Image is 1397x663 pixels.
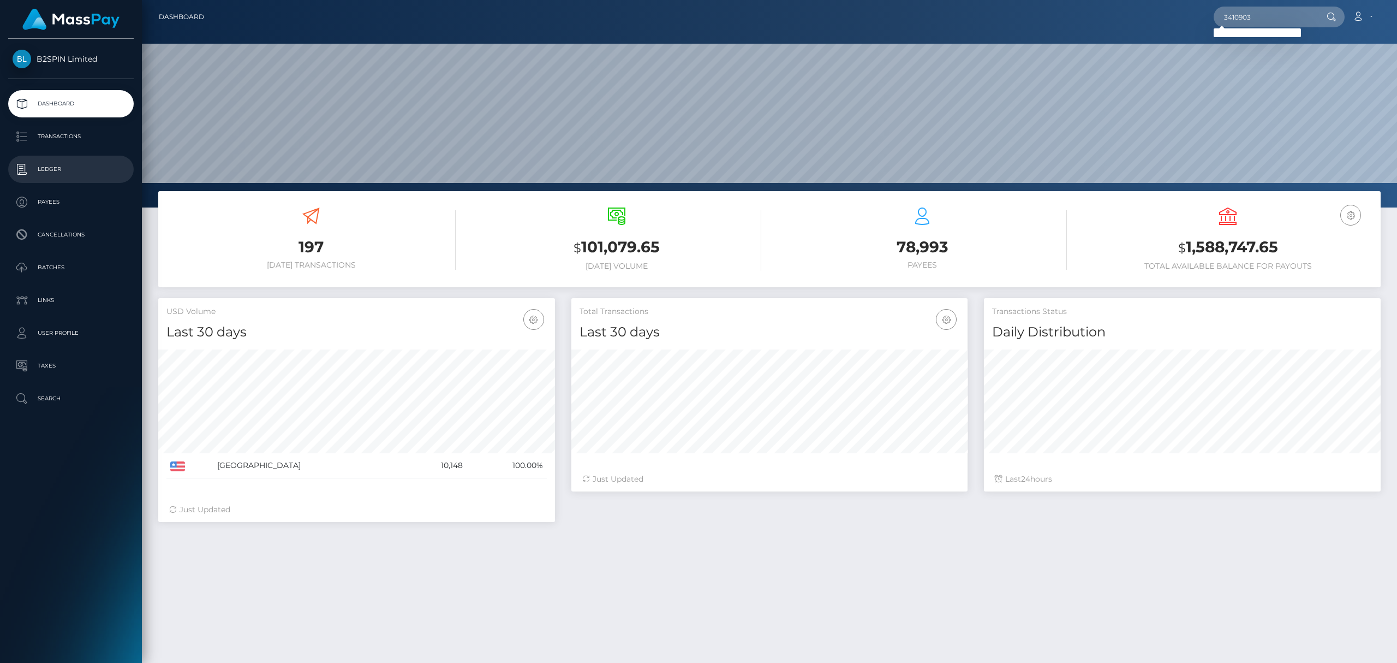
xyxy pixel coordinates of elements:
img: B2SPIN Limited [13,50,31,68]
a: Taxes [8,352,134,380]
a: Batches [8,254,134,281]
td: 10,148 [404,453,466,478]
h5: Total Transactions [580,306,960,317]
p: Dashboard [13,96,129,112]
div: Just Updated [582,473,957,485]
td: 100.00% [467,453,547,478]
td: [GEOGRAPHIC_DATA] [213,453,404,478]
a: Payees [8,188,134,216]
span: B2SPIN Limited [8,54,134,64]
p: Links [13,292,129,309]
h3: 101,079.65 [472,236,761,259]
a: Links [8,287,134,314]
p: Batches [13,259,129,276]
img: US.png [170,461,185,471]
a: Cancellations [8,221,134,248]
p: User Profile [13,325,129,341]
a: Ledger [8,156,134,183]
h6: [DATE] Volume [472,262,761,271]
h4: Last 30 days [580,323,960,342]
h5: USD Volume [166,306,547,317]
h4: Last 30 days [166,323,547,342]
h6: Total Available Balance for Payouts [1083,262,1372,271]
h6: [DATE] Transactions [166,261,456,270]
h3: 78,993 [778,236,1067,258]
p: Cancellations [13,227,129,243]
p: Ledger [13,161,129,177]
div: Just Updated [169,504,544,516]
a: Dashboard [159,5,204,28]
p: Search [13,390,129,407]
a: Search [8,385,134,412]
small: $ [1178,240,1186,256]
h6: Payees [778,261,1067,270]
a: Dashboard [8,90,134,117]
h5: Transactions Status [992,306,1372,317]
p: Taxes [13,358,129,374]
input: Search... [1214,7,1316,27]
img: MassPay Logo [22,9,120,30]
a: Transactions [8,123,134,150]
h3: 1,588,747.65 [1083,236,1372,259]
div: Last hours [995,473,1370,485]
h3: 197 [166,236,456,258]
small: $ [574,240,581,256]
p: Transactions [13,128,129,145]
a: User Profile [8,319,134,347]
span: 24 [1021,474,1030,484]
h4: Daily Distribution [992,323,1372,342]
p: Payees [13,194,129,210]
